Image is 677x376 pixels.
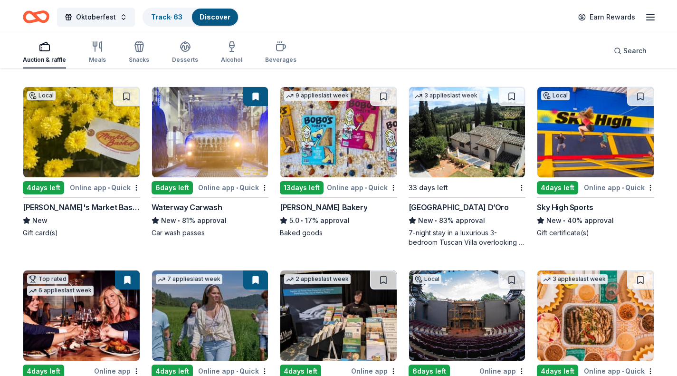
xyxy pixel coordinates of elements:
div: Gift certificate(s) [537,228,654,238]
div: 3 applies last week [413,91,479,101]
div: Sky High Sports [537,202,593,213]
span: New [161,215,176,226]
div: Top rated [27,274,68,284]
div: 9 applies last week [284,91,351,101]
div: 6 applies last week [27,286,94,296]
span: New [32,215,48,226]
div: Online app Quick [70,182,140,193]
span: • [178,217,180,224]
span: Search [623,45,647,57]
div: Snacks [129,56,149,64]
span: • [236,367,238,375]
span: • [435,217,437,224]
img: Image for Villa Sogni D’Oro [409,87,525,177]
div: 3 applies last week [541,274,608,284]
div: 7-night stay in a luxurious 3-bedroom Tuscan Villa overlooking a vineyard and the ancient walled ... [409,228,526,247]
a: Image for Waterway Carwash6days leftOnline app•QuickWaterway CarwashNew•81% approvalCar wash passes [152,87,269,238]
div: Waterway Carwash [152,202,222,213]
button: Auction & raffle [23,37,66,68]
button: Beverages [265,37,296,68]
div: 13 days left [280,181,324,194]
img: Image for Waterway Carwash [152,87,268,177]
div: Local [413,274,441,284]
div: Beverages [265,56,296,64]
span: • [108,184,110,192]
div: Desserts [172,56,198,64]
div: Local [27,91,56,100]
button: Alcohol [221,37,242,68]
button: Search [606,41,654,60]
div: Online app Quick [198,182,268,193]
div: 7 applies last week [156,274,222,284]
img: Image for Cooper's Hawk Winery and Restaurants [23,270,140,361]
img: Image for Alfred Music [280,270,397,361]
a: Image for Joe's Market BasketLocal4days leftOnline app•Quick[PERSON_NAME]'s Market BasketNewGift ... [23,87,140,238]
img: Image for Illinois Shakespeare Festival [409,270,525,361]
a: Image for Bobo's Bakery9 applieslast week13days leftOnline app•Quick[PERSON_NAME] Bakery5.0•17% a... [280,87,397,238]
a: Earn Rewards [572,9,641,26]
span: • [301,217,304,224]
div: 33 days left [409,182,448,193]
span: New [546,215,562,226]
img: Image for American Eagle [152,270,268,361]
img: Image for Sky High Sports [537,87,654,177]
div: 40% approval [537,215,654,226]
div: 4 days left [23,181,64,194]
div: Meals [89,56,106,64]
a: Image for Villa Sogni D’Oro3 applieslast week33 days left[GEOGRAPHIC_DATA] D’OroNew•83% approval7... [409,87,526,247]
div: 6 days left [152,181,193,194]
div: Local [541,91,570,100]
a: Home [23,6,49,28]
div: Baked goods [280,228,397,238]
span: • [622,184,624,192]
button: Oktoberfest [57,8,135,27]
div: Alcohol [221,56,242,64]
span: • [365,184,367,192]
div: [PERSON_NAME]'s Market Basket [23,202,140,213]
img: Image for Joe's Market Basket [23,87,140,177]
a: Image for Sky High SportsLocal4days leftOnline app•QuickSky High SportsNew•40% approvalGift certi... [537,87,654,238]
div: 4 days left [537,181,578,194]
div: [PERSON_NAME] Bakery [280,202,367,213]
button: Track· 63Discover [143,8,239,27]
button: Desserts [172,37,198,68]
img: Image for Chuy's Tex-Mex [537,270,654,361]
div: Gift card(s) [23,228,140,238]
div: [GEOGRAPHIC_DATA] D’Oro [409,202,509,213]
span: • [622,367,624,375]
span: Oktoberfest [76,11,116,23]
div: Auction & raffle [23,56,66,64]
div: Car wash passes [152,228,269,238]
div: 81% approval [152,215,269,226]
span: • [563,217,566,224]
div: 83% approval [409,215,526,226]
div: Online app Quick [584,182,654,193]
button: Snacks [129,37,149,68]
img: Image for Bobo's Bakery [280,87,397,177]
span: 5.0 [289,215,299,226]
div: 2 applies last week [284,274,351,284]
span: • [236,184,238,192]
span: New [418,215,433,226]
div: Online app Quick [327,182,397,193]
a: Track· 63 [151,13,182,21]
a: Discover [200,13,230,21]
div: 17% approval [280,215,397,226]
button: Meals [89,37,106,68]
